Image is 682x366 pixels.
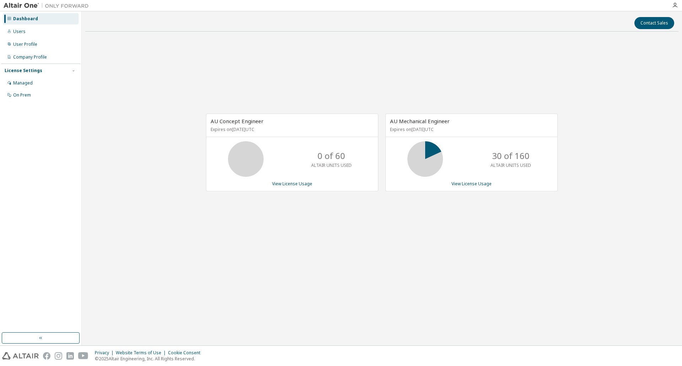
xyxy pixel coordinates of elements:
[116,350,168,356] div: Website Terms of Use
[95,356,205,362] p: © 2025 Altair Engineering, Inc. All Rights Reserved.
[5,68,42,73] div: License Settings
[13,80,33,86] div: Managed
[451,181,492,187] a: View License Usage
[4,2,92,9] img: Altair One
[2,352,39,360] img: altair_logo.svg
[491,162,531,168] p: ALTAIR UNITS USED
[211,118,264,125] span: AU Concept Engineer
[634,17,674,29] button: Contact Sales
[318,150,345,162] p: 0 of 60
[43,352,50,360] img: facebook.svg
[272,181,312,187] a: View License Usage
[13,42,37,47] div: User Profile
[168,350,205,356] div: Cookie Consent
[492,150,530,162] p: 30 of 160
[13,29,26,34] div: Users
[55,352,62,360] img: instagram.svg
[78,352,88,360] img: youtube.svg
[13,92,31,98] div: On Prem
[13,54,47,60] div: Company Profile
[13,16,38,22] div: Dashboard
[390,118,450,125] span: AU Mechanical Engineer
[211,126,372,132] p: Expires on [DATE] UTC
[66,352,74,360] img: linkedin.svg
[311,162,352,168] p: ALTAIR UNITS USED
[95,350,116,356] div: Privacy
[390,126,551,132] p: Expires on [DATE] UTC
